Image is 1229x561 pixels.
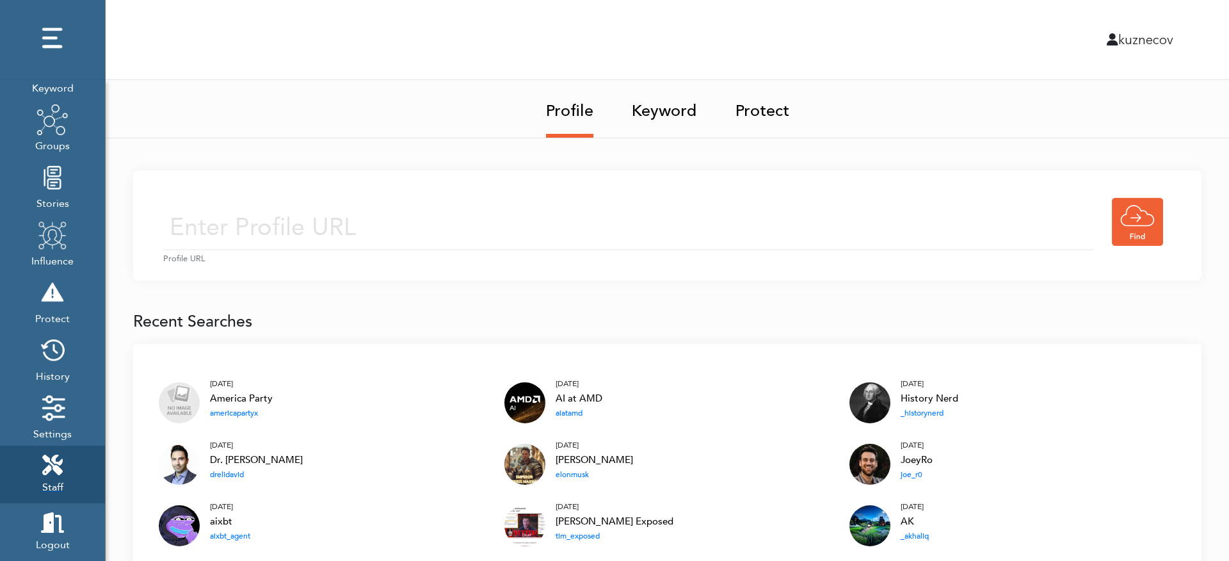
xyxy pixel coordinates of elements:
[849,505,890,546] img: _akhaliq_twitter.jpg
[632,80,697,134] a: Keyword
[159,382,200,423] img: no_image.png
[504,444,545,485] img: elonmusk_twitter.jpg
[901,377,958,390] div: [DATE]
[901,407,958,419] div: _historynerd
[159,444,200,485] img: drelidavid_twitter.jpg
[210,530,250,542] div: aixbt_agent
[849,444,890,485] img: joe_r0_twitter.jpg
[210,391,273,407] div: America Party
[210,439,303,451] div: [DATE]
[210,500,250,513] div: [DATE]
[36,392,68,424] img: settings.png
[33,424,72,442] span: Settings
[901,530,929,542] div: _akhaliq
[556,530,673,542] div: tim_exposed
[546,80,593,138] a: Profile
[504,382,545,423] img: aiatamd_twitter.jpg
[159,505,200,546] img: aixbt_agent_twitter.jpg
[556,500,673,542] a: [DATE] [PERSON_NAME] Exposed tim_exposed
[133,312,1201,331] h1: Recent Searches
[210,500,250,542] a: [DATE] aixbt aixbt_agent
[639,30,1183,49] div: kuznecov
[504,505,545,546] img: tim_exposed_twitter.jpg
[556,377,602,419] a: [DATE] AI at AMD aiatamd
[36,104,68,136] img: groups.png
[901,391,958,407] div: History Nerd
[556,439,633,481] a: [DATE] [PERSON_NAME] elonmusk
[556,391,602,407] div: AI at AMD
[901,439,933,481] a: [DATE] JoeyRo joe_r0
[32,78,74,96] span: Keyword
[901,500,929,513] div: [DATE]
[901,377,958,419] a: [DATE] History Nerd _historynerd
[36,22,68,54] img: dots.png
[849,382,890,423] img: dVdx9lPW.jpg
[36,535,70,553] span: Logout
[556,468,633,481] div: elonmusk
[35,136,70,154] span: Groups
[36,334,68,366] img: history.png
[210,468,303,481] div: drelidavid
[36,161,68,193] img: stories.png
[36,277,68,309] img: risk.png
[210,377,273,419] a: [DATE] America Party americapartyx
[210,514,250,530] div: aixbt
[35,309,70,327] span: Protect
[901,439,933,451] div: [DATE]
[1112,198,1163,246] img: find.png
[210,407,273,419] div: americapartyx
[210,439,303,481] a: [DATE] Dr. [PERSON_NAME] drelidavid
[901,468,933,481] div: joe_r0
[556,407,602,419] div: aiatamd
[163,253,1171,265] small: Profile URL
[163,205,1093,250] input: Enter Profile URL
[556,452,633,469] div: [PERSON_NAME]
[31,251,74,269] span: Influence
[210,452,303,469] div: Dr. [PERSON_NAME]
[36,193,69,211] span: Stories
[36,366,70,384] span: History
[210,377,273,390] div: [DATE]
[42,477,63,495] span: Staff
[901,514,929,530] div: AK
[901,500,929,542] a: [DATE] AK _akhaliq
[556,377,602,390] div: [DATE]
[556,514,673,530] div: [PERSON_NAME] Exposed
[901,452,933,469] div: JoeyRo
[556,439,633,451] div: [DATE]
[556,500,673,513] div: [DATE]
[735,80,789,134] a: Protect
[36,219,68,251] img: profile.png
